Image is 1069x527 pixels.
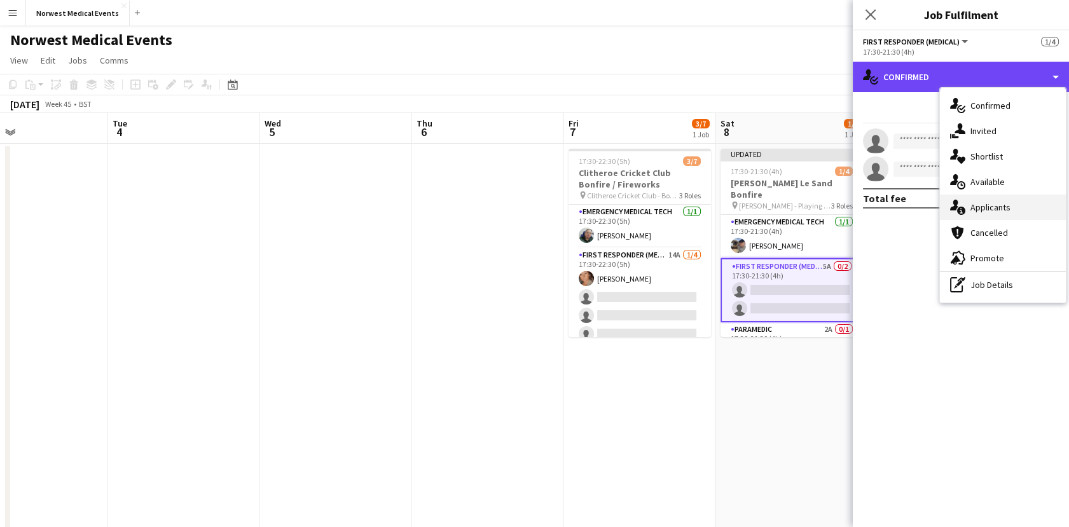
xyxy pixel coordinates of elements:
[940,220,1066,245] div: Cancelled
[731,167,782,176] span: 17:30-21:30 (4h)
[10,55,28,66] span: View
[940,195,1066,220] div: Applicants
[26,1,130,25] button: Norwest Medical Events
[721,177,863,200] h3: [PERSON_NAME] Le Sand Bonfire
[567,125,579,139] span: 7
[721,149,863,159] div: Updated
[940,118,1066,144] div: Invited
[831,201,853,210] span: 3 Roles
[721,258,863,322] app-card-role: First Responder (Medical)5A0/217:30-21:30 (4h)
[10,98,39,111] div: [DATE]
[263,125,281,139] span: 5
[79,99,92,109] div: BST
[940,144,1066,169] div: Shortlist
[265,118,281,129] span: Wed
[41,55,55,66] span: Edit
[863,47,1059,57] div: 17:30-21:30 (4h)
[415,125,432,139] span: 6
[42,99,74,109] span: Week 45
[721,149,863,337] app-job-card: Updated17:30-21:30 (4h)1/4[PERSON_NAME] Le Sand Bonfire [PERSON_NAME] - Playing fields3 RolesEmer...
[111,125,127,139] span: 4
[569,149,711,337] app-job-card: 17:30-22:30 (5h)3/7Clitheroe Cricket Club Bonfire / Fireworks Clitheroe Cricket Club - Bonfire & ...
[853,6,1069,23] h3: Job Fulfilment
[36,52,60,69] a: Edit
[721,118,735,129] span: Sat
[100,55,128,66] span: Comms
[587,191,679,200] span: Clitheroe Cricket Club - Bonfire & Fireworks
[739,201,831,210] span: [PERSON_NAME] - Playing fields
[417,118,432,129] span: Thu
[10,31,172,50] h1: Norwest Medical Events
[68,55,87,66] span: Jobs
[5,52,33,69] a: View
[569,248,711,346] app-card-role: First Responder (Medical)14A1/417:30-22:30 (5h)[PERSON_NAME]
[940,245,1066,271] div: Promote
[845,130,861,139] div: 1 Job
[853,62,1069,92] div: Confirmed
[569,118,579,129] span: Fri
[63,52,92,69] a: Jobs
[940,93,1066,118] div: Confirmed
[940,169,1066,195] div: Available
[569,205,711,248] app-card-role: Emergency Medical Tech1/117:30-22:30 (5h)[PERSON_NAME]
[721,322,863,366] app-card-role: Paramedic2A0/117:30-21:30 (4h)
[721,215,863,258] app-card-role: Emergency Medical Tech1/117:30-21:30 (4h)[PERSON_NAME]
[683,156,701,166] span: 3/7
[835,167,853,176] span: 1/4
[719,125,735,139] span: 8
[863,37,970,46] button: First Responder (Medical)
[693,130,709,139] div: 1 Job
[679,191,701,200] span: 3 Roles
[95,52,134,69] a: Comms
[940,272,1066,298] div: Job Details
[569,167,711,190] h3: Clitheroe Cricket Club Bonfire / Fireworks
[692,119,710,128] span: 3/7
[579,156,630,166] span: 17:30-22:30 (5h)
[113,118,127,129] span: Tue
[844,119,862,128] span: 1/4
[863,37,960,46] span: First Responder (Medical)
[1041,37,1059,46] span: 1/4
[863,192,906,205] div: Total fee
